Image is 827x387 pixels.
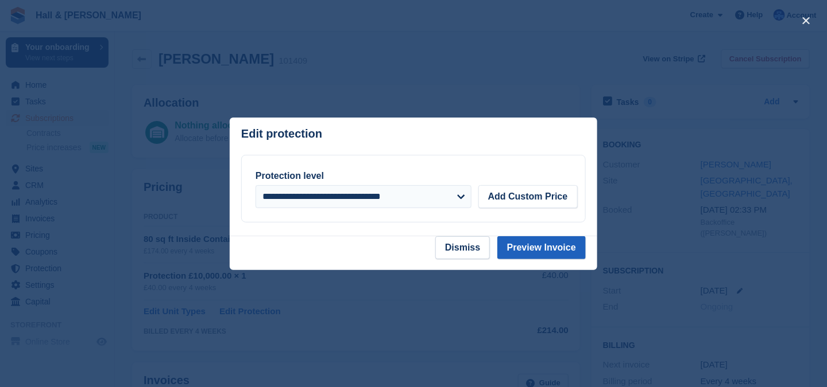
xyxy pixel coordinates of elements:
button: Preview Invoice [497,236,586,259]
p: Edit protection [241,127,322,140]
label: Protection level [256,171,324,181]
button: close [797,11,816,30]
button: Add Custom Price [478,185,578,208]
button: Dismiss [435,236,490,259]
